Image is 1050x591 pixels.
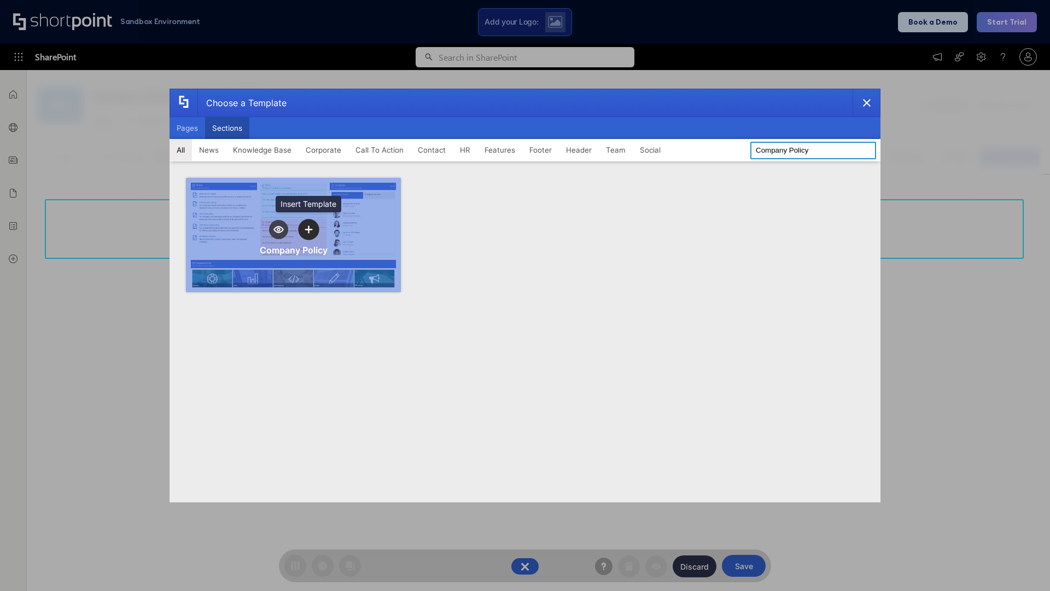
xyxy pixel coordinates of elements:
[170,117,205,139] button: Pages
[995,538,1050,591] iframe: Chat Widget
[599,139,633,161] button: Team
[170,89,880,502] div: template selector
[750,142,876,159] input: Search
[477,139,522,161] button: Features
[453,139,477,161] button: HR
[192,139,226,161] button: News
[226,139,299,161] button: Knowledge Base
[559,139,599,161] button: Header
[170,139,192,161] button: All
[299,139,348,161] button: Corporate
[260,245,328,256] div: Company Policy
[522,139,559,161] button: Footer
[205,117,249,139] button: Sections
[197,89,287,117] div: Choose a Template
[348,139,411,161] button: Call To Action
[633,139,668,161] button: Social
[411,139,453,161] button: Contact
